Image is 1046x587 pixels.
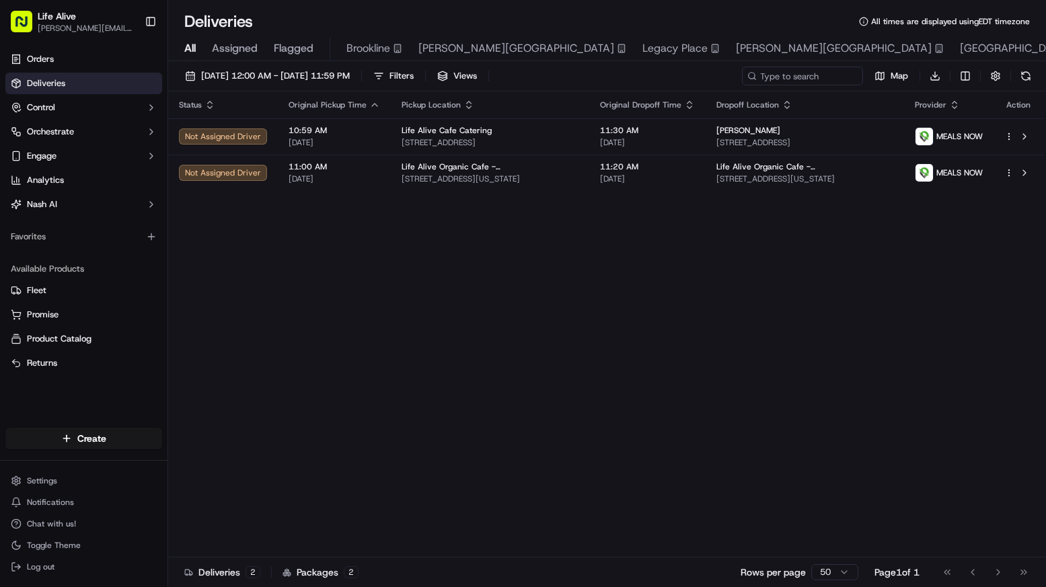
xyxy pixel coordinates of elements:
[5,121,162,143] button: Orchestrate
[915,100,946,110] span: Provider
[716,173,893,184] span: [STREET_ADDRESS][US_STATE]
[5,73,162,94] a: Deliveries
[453,70,477,82] span: Views
[27,150,57,162] span: Engage
[289,137,380,148] span: [DATE]
[289,161,380,172] span: 11:00 AM
[742,67,863,85] input: Type to search
[891,70,908,82] span: Map
[600,137,695,148] span: [DATE]
[716,100,779,110] span: Dropoff Location
[27,518,76,529] span: Chat with us!
[184,565,260,579] div: Deliveries
[402,100,461,110] span: Pickup Location
[77,432,106,445] span: Create
[5,280,162,301] button: Fleet
[27,561,54,572] span: Log out
[11,357,157,369] a: Returns
[600,173,695,184] span: [DATE]
[179,100,202,110] span: Status
[5,557,162,576] button: Log out
[38,23,134,34] button: [PERSON_NAME][EMAIL_ADDRESS][DOMAIN_NAME]
[344,566,359,578] div: 2
[5,304,162,325] button: Promise
[642,40,708,56] span: Legacy Place
[11,284,157,297] a: Fleet
[212,40,258,56] span: Assigned
[27,126,74,138] span: Orchestrate
[179,67,356,85] button: [DATE] 12:00 AM - [DATE] 11:59 PM
[418,40,614,56] span: [PERSON_NAME][GEOGRAPHIC_DATA]
[5,328,162,350] button: Product Catalog
[289,125,380,136] span: 10:59 AM
[27,77,65,89] span: Deliveries
[27,333,91,345] span: Product Catalog
[5,428,162,449] button: Create
[289,173,380,184] span: [DATE]
[741,565,806,579] p: Rows per page
[1016,67,1035,85] button: Refresh
[402,161,578,172] span: Life Alive Organic Cafe - [GEOGRAPHIC_DATA]
[389,70,414,82] span: Filters
[402,137,578,148] span: [STREET_ADDRESS]
[402,173,578,184] span: [STREET_ADDRESS][US_STATE]
[916,164,933,182] img: melas_now_logo.png
[936,131,983,142] span: MEALS NOW
[27,284,46,297] span: Fleet
[27,198,57,210] span: Nash AI
[736,40,932,56] span: [PERSON_NAME][GEOGRAPHIC_DATA]
[27,357,57,369] span: Returns
[431,67,483,85] button: Views
[5,97,162,118] button: Control
[27,475,57,486] span: Settings
[27,497,74,508] span: Notifications
[871,16,1030,27] span: All times are displayed using EDT timezone
[201,70,350,82] span: [DATE] 12:00 AM - [DATE] 11:59 PM
[27,53,54,65] span: Orders
[402,125,492,136] span: Life Alive Cafe Catering
[38,9,76,23] button: Life Alive
[716,137,893,148] span: [STREET_ADDRESS]
[5,493,162,512] button: Notifications
[716,161,893,172] span: Life Alive Organic Cafe - [GEOGRAPHIC_DATA]
[346,40,390,56] span: Brookline
[5,352,162,374] button: Returns
[868,67,914,85] button: Map
[5,194,162,215] button: Nash AI
[246,566,260,578] div: 2
[5,471,162,490] button: Settings
[600,125,695,136] span: 11:30 AM
[716,125,780,136] span: [PERSON_NAME]
[27,309,59,321] span: Promise
[936,167,983,178] span: MEALS NOW
[874,565,920,579] div: Page 1 of 1
[283,565,359,579] div: Packages
[5,514,162,533] button: Chat with us!
[367,67,420,85] button: Filters
[5,5,139,38] button: Life Alive[PERSON_NAME][EMAIL_ADDRESS][DOMAIN_NAME]
[27,102,55,114] span: Control
[184,40,196,56] span: All
[11,309,157,321] a: Promise
[1004,100,1033,110] div: Action
[184,11,253,32] h1: Deliveries
[916,128,933,145] img: melas_now_logo.png
[600,161,695,172] span: 11:20 AM
[5,226,162,247] div: Favorites
[5,169,162,191] a: Analytics
[27,174,64,186] span: Analytics
[5,258,162,280] div: Available Products
[274,40,313,56] span: Flagged
[11,333,157,345] a: Product Catalog
[5,145,162,167] button: Engage
[5,536,162,555] button: Toggle Theme
[289,100,367,110] span: Original Pickup Time
[600,100,681,110] span: Original Dropoff Time
[5,48,162,70] a: Orders
[27,540,81,551] span: Toggle Theme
